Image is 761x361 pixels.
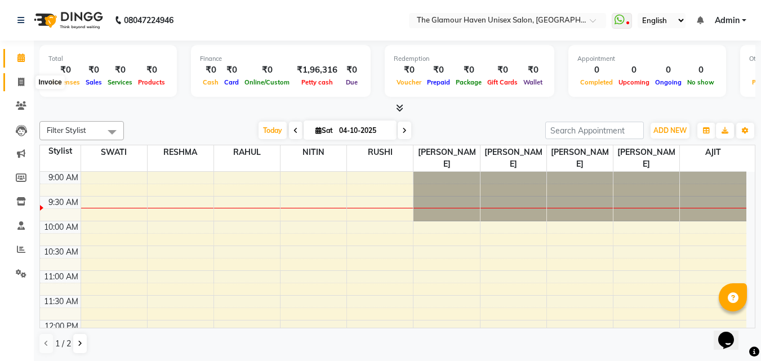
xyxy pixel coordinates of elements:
span: Sales [83,78,105,86]
span: Sat [313,126,336,135]
div: 11:00 AM [42,271,81,283]
div: Invoice [35,75,64,89]
span: Today [259,122,287,139]
span: RESHMA [148,145,213,159]
span: Upcoming [616,78,652,86]
div: ₹0 [484,64,520,77]
div: 10:30 AM [42,246,81,258]
span: [PERSON_NAME] [413,145,479,171]
div: Appointment [577,54,717,64]
span: Prepaid [424,78,453,86]
span: RAHUL [214,145,280,159]
span: AJIT [680,145,746,159]
span: NITIN [281,145,346,159]
input: Search Appointment [545,122,644,139]
span: Package [453,78,484,86]
span: [PERSON_NAME] [547,145,613,171]
div: Total [48,54,168,64]
div: ₹0 [83,64,105,77]
div: Redemption [394,54,545,64]
div: 12:00 PM [42,320,81,332]
button: ADD NEW [651,123,689,139]
div: Finance [200,54,362,64]
div: ₹0 [394,64,424,77]
span: Voucher [394,78,424,86]
span: RUSHI [347,145,413,159]
span: Online/Custom [242,78,292,86]
div: ₹0 [242,64,292,77]
iframe: chat widget [714,316,750,350]
div: 0 [684,64,717,77]
div: 0 [652,64,684,77]
div: 9:30 AM [46,197,81,208]
span: Due [343,78,361,86]
span: Completed [577,78,616,86]
span: SWATI [81,145,147,159]
span: Wallet [520,78,545,86]
img: logo [29,5,106,36]
div: ₹0 [520,64,545,77]
div: ₹0 [135,64,168,77]
div: 9:00 AM [46,172,81,184]
div: ₹0 [342,64,362,77]
span: Services [105,78,135,86]
div: ₹0 [48,64,83,77]
b: 08047224946 [124,5,173,36]
span: Filter Stylist [47,126,86,135]
div: Stylist [40,145,81,157]
span: Cash [200,78,221,86]
span: Admin [715,15,740,26]
span: Card [221,78,242,86]
div: ₹0 [221,64,242,77]
div: 0 [616,64,652,77]
span: [PERSON_NAME] [613,145,679,171]
div: 0 [577,64,616,77]
span: 1 / 2 [55,338,71,350]
div: ₹0 [424,64,453,77]
span: Gift Cards [484,78,520,86]
div: ₹0 [200,64,221,77]
div: 10:00 AM [42,221,81,233]
span: Products [135,78,168,86]
div: ₹1,96,316 [292,64,342,77]
div: ₹0 [453,64,484,77]
span: Petty cash [299,78,336,86]
span: [PERSON_NAME] [480,145,546,171]
span: ADD NEW [653,126,687,135]
div: 11:30 AM [42,296,81,307]
div: ₹0 [105,64,135,77]
span: Ongoing [652,78,684,86]
span: No show [684,78,717,86]
input: 2025-10-04 [336,122,392,139]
